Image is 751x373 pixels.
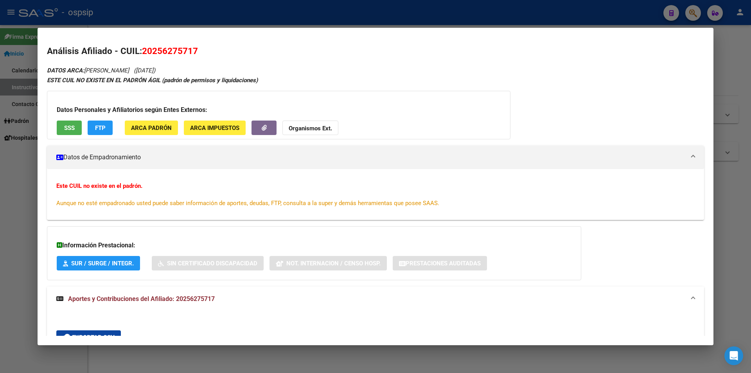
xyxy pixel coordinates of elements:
button: Organismos Ext. [282,121,338,135]
div: Open Intercom Messenger [724,346,743,365]
button: ARCA Impuestos [184,121,246,135]
div: Datos de Empadronamiento [47,169,704,220]
button: Exportar CSV [56,330,121,344]
span: SUR / SURGE / INTEGR. [71,260,134,267]
span: ([DATE]) [134,67,155,74]
button: SSS [57,121,82,135]
span: [PERSON_NAME] [47,67,129,74]
button: Sin Certificado Discapacidad [152,256,264,270]
span: ARCA Padrón [131,124,172,132]
button: Not. Internacion / Censo Hosp. [269,256,387,270]
h3: Datos Personales y Afiliatorios según Entes Externos: [57,105,501,115]
strong: ESTE CUIL NO EXISTE EN EL PADRÓN ÁGIL (padrón de permisos y liquidaciones) [47,77,258,84]
mat-panel-title: Datos de Empadronamiento [56,153,685,162]
button: FTP [88,121,113,135]
span: Prestaciones Auditadas [406,260,481,267]
span: 20256275717 [142,46,198,56]
span: Not. Internacion / Censo Hosp. [286,260,381,267]
strong: DATOS ARCA: [47,67,84,74]
strong: Organismos Ext. [289,125,332,132]
strong: Este CUIL no existe en el padrón. [56,182,142,189]
button: Prestaciones Auditadas [393,256,487,270]
span: Aportes y Contribuciones del Afiliado: 20256275717 [68,295,215,303]
span: ARCA Impuestos [190,124,239,132]
h2: Análisis Afiliado - CUIL: [47,45,704,58]
span: FTP [95,124,106,132]
mat-icon: cloud_download [63,332,72,342]
h3: Información Prestacional: [57,241,571,250]
mat-expansion-panel-header: Datos de Empadronamiento [47,146,704,169]
span: Exportar CSV [63,334,115,341]
span: Aunque no esté empadronado usted puede saber información de aportes, deudas, FTP, consulta a la s... [56,200,439,207]
mat-expansion-panel-header: Aportes y Contribuciones del Afiliado: 20256275717 [47,287,704,312]
button: ARCA Padrón [125,121,178,135]
span: SSS [64,124,75,132]
span: Sin Certificado Discapacidad [167,260,257,267]
button: SUR / SURGE / INTEGR. [57,256,140,270]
